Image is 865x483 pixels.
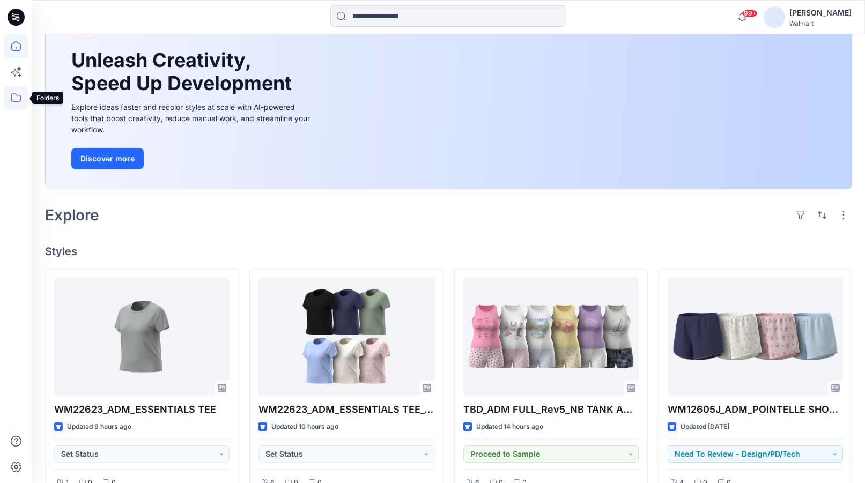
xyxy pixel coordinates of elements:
h4: Styles [45,245,852,258]
span: 99+ [742,9,758,18]
p: WM22623_ADM_ESSENTIALS TEE_COLORWAY [258,402,434,417]
p: Updated 9 hours ago [67,421,131,433]
a: WM22623_ADM_ESSENTIALS TEE [54,278,230,396]
div: [PERSON_NAME] [789,6,852,19]
p: Updated [DATE] [681,421,729,433]
p: Updated 14 hours ago [476,421,543,433]
a: TBD_ADM FULL_Rev5_NB TANK AND BOXER SET [463,278,639,396]
a: Discover more [71,148,313,169]
div: Explore ideas faster and recolor styles at scale with AI-powered tools that boost creativity, red... [71,101,313,135]
p: TBD_ADM FULL_Rev5_NB TANK AND BOXER SET [463,402,639,417]
button: Discover more [71,148,144,169]
img: avatar [764,6,785,28]
a: WM12605J_ADM_POINTELLE SHORT_COLORWAY [668,278,843,396]
h1: Unleash Creativity, Speed Up Development [71,49,297,95]
a: WM22623_ADM_ESSENTIALS TEE_COLORWAY [258,278,434,396]
div: Walmart [789,19,852,27]
p: WM22623_ADM_ESSENTIALS TEE [54,402,230,417]
p: WM12605J_ADM_POINTELLE SHORT_COLORWAY [668,402,843,417]
p: Updated 10 hours ago [271,421,338,433]
h2: Explore [45,206,99,224]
